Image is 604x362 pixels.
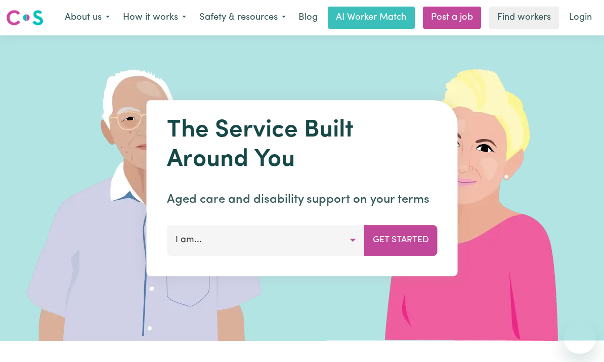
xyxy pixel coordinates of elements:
[193,7,292,28] button: Safety & resources
[563,7,598,29] a: Login
[6,9,44,27] img: Careseekers logo
[292,7,324,29] a: Blog
[564,322,596,354] iframe: Button to launch messaging window
[328,7,415,29] a: AI Worker Match
[116,7,193,28] button: How it works
[167,225,365,255] button: I am...
[167,116,438,174] h1: The Service Built Around You
[6,6,44,29] a: Careseekers logo
[364,225,438,255] button: Get Started
[58,7,116,28] button: About us
[167,191,438,209] p: Aged care and disability support on your terms
[423,7,481,29] a: Post a job
[489,7,559,29] a: Find workers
